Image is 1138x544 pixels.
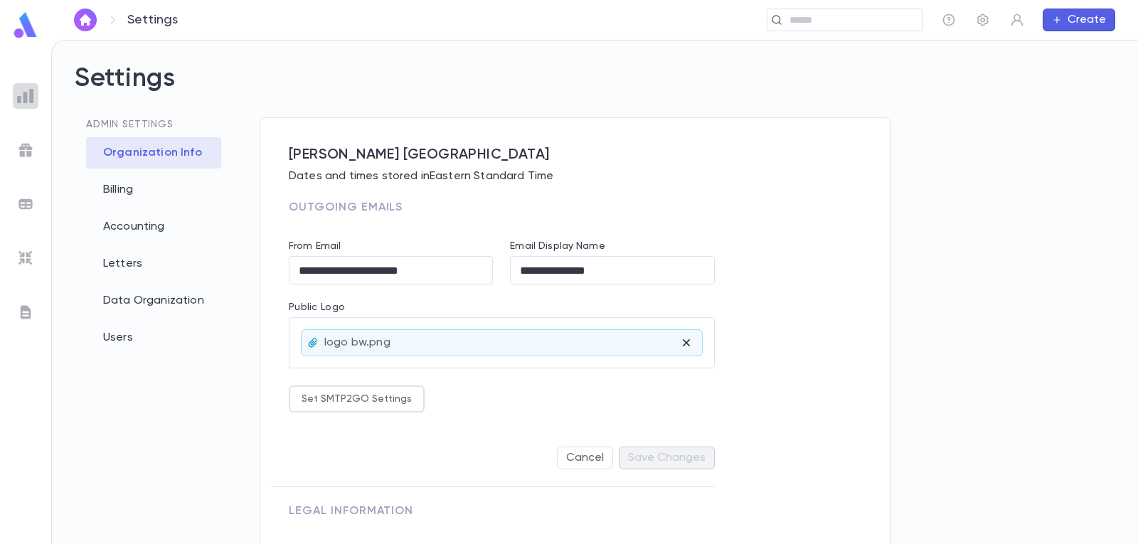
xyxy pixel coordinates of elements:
div: Users [86,322,221,353]
span: Outgoing Emails [289,202,403,213]
img: letters_grey.7941b92b52307dd3b8a917253454ce1c.svg [17,304,34,321]
div: Organization Info [86,137,221,169]
h2: Settings [75,63,1115,117]
img: batches_grey.339ca447c9d9533ef1741baa751efc33.svg [17,196,34,213]
button: Cancel [557,447,613,469]
label: Email Display Name [510,240,605,252]
p: logo bw.png [324,336,390,350]
span: [PERSON_NAME] [GEOGRAPHIC_DATA] [289,146,862,164]
div: Accounting [86,211,221,242]
img: imports_grey.530a8a0e642e233f2baf0ef88e8c9fcb.svg [17,250,34,267]
span: Admin Settings [86,119,174,129]
span: Legal Information [289,506,413,517]
div: Data Organization [86,285,221,316]
label: From Email [289,240,341,252]
div: Billing [86,174,221,206]
p: Public Logo [289,302,715,317]
button: Set SMTP2GO Settings [289,385,425,412]
img: reports_grey.c525e4749d1bce6a11f5fe2a8de1b229.svg [17,87,34,105]
div: Letters [86,248,221,279]
p: Settings [127,12,178,28]
img: campaigns_grey.99e729a5f7ee94e3726e6486bddda8f1.svg [17,142,34,159]
p: Dates and times stored in Eastern Standard Time [289,169,862,183]
img: home_white.a664292cf8c1dea59945f0da9f25487c.svg [77,14,94,26]
button: Create [1043,9,1115,31]
img: logo [11,11,40,39]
